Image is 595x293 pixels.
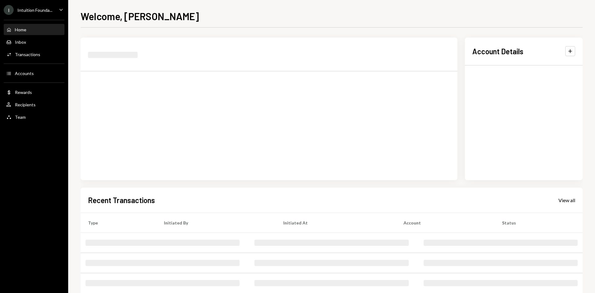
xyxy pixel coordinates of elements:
th: Account [396,213,495,233]
a: Rewards [4,87,64,98]
a: View all [558,197,575,203]
a: Team [4,111,64,122]
div: Team [15,114,26,120]
div: Accounts [15,71,34,76]
th: Initiated At [276,213,396,233]
a: Accounts [4,68,64,79]
a: Transactions [4,49,64,60]
div: Recipients [15,102,36,107]
h2: Recent Transactions [88,195,155,205]
a: Home [4,24,64,35]
th: Type [81,213,156,233]
th: Status [495,213,583,233]
div: Rewards [15,90,32,95]
div: Transactions [15,52,40,57]
div: Intuition Founda... [17,7,52,13]
a: Inbox [4,36,64,47]
div: I [4,5,14,15]
h1: Welcome, [PERSON_NAME] [81,10,199,22]
h2: Account Details [472,46,523,56]
a: Recipients [4,99,64,110]
div: View all [558,197,575,203]
div: Home [15,27,26,32]
th: Initiated By [156,213,276,233]
div: Inbox [15,39,26,45]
